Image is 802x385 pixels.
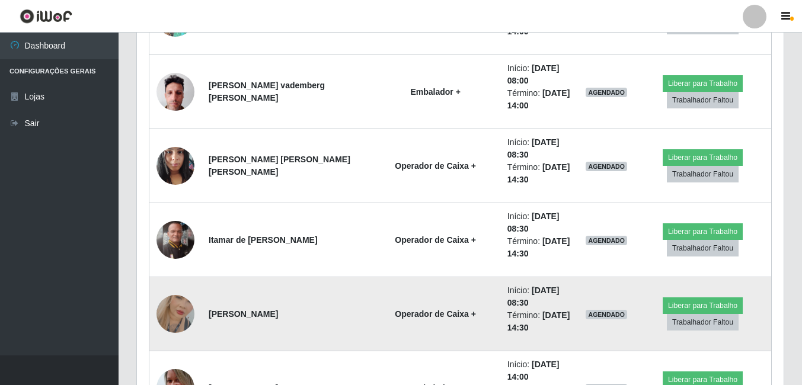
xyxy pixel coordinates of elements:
strong: Operador de Caixa + [395,235,476,245]
strong: [PERSON_NAME] vademberg [PERSON_NAME] [209,81,325,102]
li: Término: [507,87,572,112]
strong: Embalador + [410,87,460,97]
button: Trabalhador Faltou [667,166,739,182]
strong: Operador de Caixa + [395,309,476,319]
li: Início: [507,136,572,161]
li: Término: [507,161,572,186]
li: Início: [507,284,572,309]
time: [DATE] 08:30 [507,137,560,159]
span: AGENDADO [586,88,627,97]
li: Início: [507,210,572,235]
img: CoreUI Logo [20,9,72,24]
img: 1756495513119.jpeg [156,280,194,348]
button: Liberar para Trabalho [663,223,743,240]
button: Liberar para Trabalho [663,149,743,166]
button: Trabalhador Faltou [667,92,739,108]
span: AGENDADO [586,236,627,245]
li: Início: [507,358,572,383]
time: [DATE] 14:00 [507,360,560,381]
strong: [PERSON_NAME] [PERSON_NAME] [PERSON_NAME] [209,155,350,177]
img: 1699963072939.jpeg [156,140,194,191]
strong: Itamar de [PERSON_NAME] [209,235,318,245]
img: 1751642348587.jpeg [156,66,194,117]
strong: [PERSON_NAME] [209,309,278,319]
li: Início: [507,62,572,87]
button: Trabalhador Faltou [667,240,739,256]
img: 1745442730986.jpeg [156,221,194,259]
strong: Operador de Caixa + [395,161,476,171]
button: Trabalhador Faltou [667,314,739,331]
li: Término: [507,309,572,334]
time: [DATE] 08:00 [507,63,560,85]
span: AGENDADO [586,310,627,319]
button: Liberar para Trabalho [663,75,743,92]
time: [DATE] 08:30 [507,211,560,233]
button: Liberar para Trabalho [663,297,743,314]
time: [DATE] 08:30 [507,285,560,307]
span: AGENDADO [586,162,627,171]
li: Término: [507,235,572,260]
